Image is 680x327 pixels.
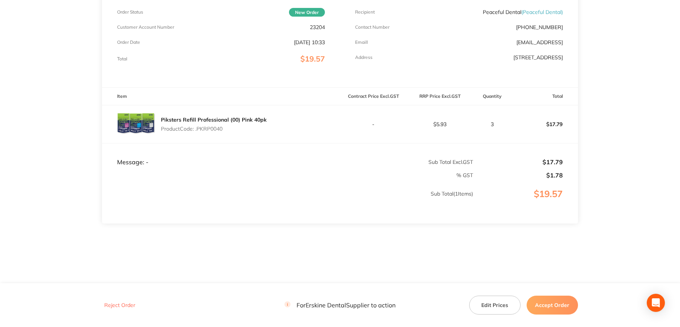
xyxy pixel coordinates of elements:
p: [STREET_ADDRESS] [513,54,563,60]
a: Piksters Refill Professional (00) Pink 40pk [161,116,267,123]
th: Item [102,88,340,105]
p: Customer Account Number [117,25,174,30]
button: Edit Prices [469,296,521,315]
p: $17.79 [512,115,578,133]
p: [DATE] 10:33 [294,39,325,45]
p: 23204 [310,24,325,30]
p: Order Date [117,40,140,45]
p: Sub Total Excl. GST [340,159,473,165]
p: Sub Total ( 1 Items) [102,191,473,212]
p: Contact Number [355,25,389,30]
p: Address [355,55,372,60]
button: Accept Order [527,296,578,315]
th: Total [512,88,578,105]
p: Total [117,56,127,62]
th: Contract Price Excl. GST [340,88,406,105]
p: $17.79 [474,159,563,165]
p: [PHONE_NUMBER] [516,24,563,30]
p: Product Code: .PKRP0040 [161,126,267,132]
span: New Order [289,8,325,17]
div: Open Intercom Messenger [647,294,665,312]
button: Reject Order [102,302,138,309]
p: For Erskine Dental Supplier to action [284,302,396,309]
span: ( Peaceful Dental ) [521,9,563,15]
img: NzgyOW1rZA [117,105,155,143]
p: 3 [474,121,511,127]
p: $1.78 [474,172,563,179]
p: $19.57 [474,189,578,214]
p: Recipient [355,9,375,15]
p: Peaceful Dental [483,9,563,15]
th: Quantity [473,88,512,105]
p: Order Status [117,9,143,15]
td: Message: - [102,143,340,166]
p: Emaill [355,40,368,45]
span: $19.57 [300,54,325,63]
p: % GST [102,172,473,178]
p: $5.93 [407,121,473,127]
p: - [340,121,406,127]
th: RRP Price Excl. GST [406,88,473,105]
a: [EMAIL_ADDRESS] [516,39,563,46]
